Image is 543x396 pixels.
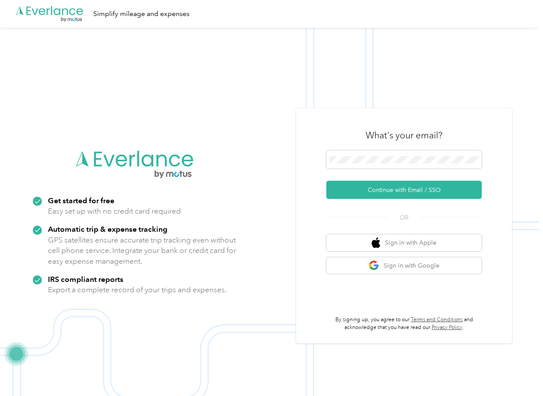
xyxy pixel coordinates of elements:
a: Terms and Conditions [411,316,463,323]
strong: Automatic trip & expense tracking [48,224,167,233]
p: GPS satellites ensure accurate trip tracking even without cell phone service. Integrate your bank... [48,235,237,267]
p: Easy set up with no credit card required [48,206,181,217]
strong: IRS compliant reports [48,275,123,284]
span: OR [389,213,419,222]
h3: What's your email? [366,129,442,141]
button: Continue with Email / SSO [326,181,482,199]
a: Privacy Policy [432,324,462,331]
iframe: Everlance-gr Chat Button Frame [495,348,543,396]
div: Simplify mileage and expenses [93,9,189,19]
strong: Get started for free [48,196,114,205]
img: google logo [369,260,379,271]
button: apple logoSign in with Apple [326,234,482,251]
button: google logoSign in with Google [326,257,482,274]
p: Export a complete record of your trips and expenses. [48,284,227,295]
p: By signing up, you agree to our and acknowledge that you have read our . [326,316,482,331]
img: apple logo [372,237,380,248]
